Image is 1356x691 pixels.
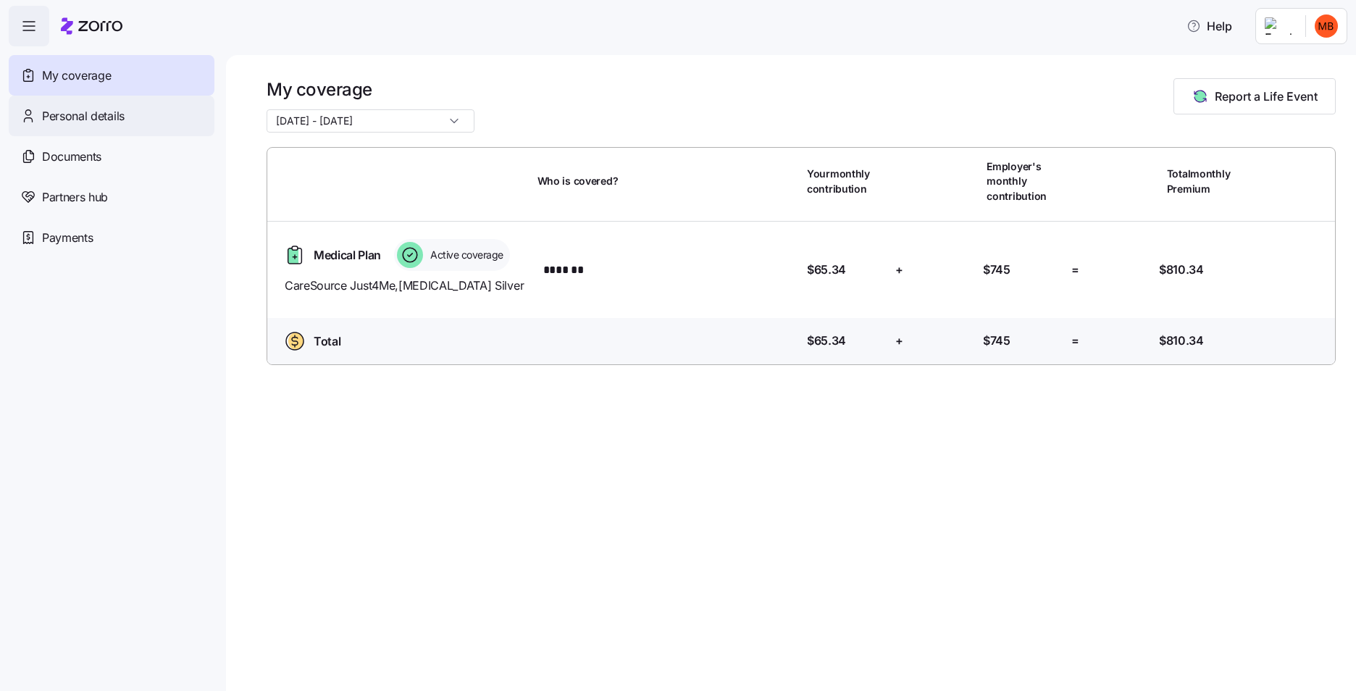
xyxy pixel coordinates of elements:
[1315,14,1338,38] img: 3b82cad92a91a1861dc40195b0495159
[1215,88,1318,105] span: Report a Life Event
[42,107,125,125] span: Personal details
[895,332,903,350] span: +
[983,332,1010,350] span: $745
[426,248,503,262] span: Active coverage
[1159,332,1204,350] span: $810.34
[42,148,101,166] span: Documents
[1173,78,1336,114] button: Report a Life Event
[42,229,93,247] span: Payments
[314,332,340,351] span: Total
[1159,261,1204,279] span: $810.34
[1167,167,1245,196] span: Total monthly Premium
[285,277,526,295] span: CareSource Just4Me , [MEDICAL_DATA] Silver
[9,217,214,258] a: Payments
[1265,17,1294,35] img: Employer logo
[895,261,903,279] span: +
[42,188,108,206] span: Partners hub
[1071,261,1079,279] span: =
[537,174,619,188] span: Who is covered?
[267,78,474,101] h1: My coverage
[807,261,846,279] span: $65.34
[1186,17,1232,35] span: Help
[9,96,214,136] a: Personal details
[807,332,846,350] span: $65.34
[1071,332,1079,350] span: =
[987,159,1065,204] span: Employer's monthly contribution
[1175,12,1244,41] button: Help
[9,136,214,177] a: Documents
[9,55,214,96] a: My coverage
[983,261,1010,279] span: $745
[314,246,381,264] span: Medical Plan
[42,67,111,85] span: My coverage
[9,177,214,217] a: Partners hub
[807,167,885,196] span: Your monthly contribution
